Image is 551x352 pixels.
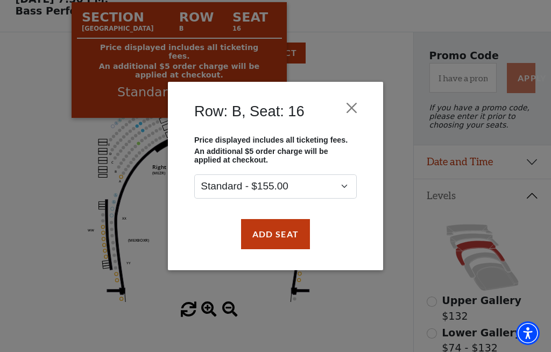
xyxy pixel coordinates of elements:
div: Accessibility Menu [516,321,540,345]
h4: Row: B, Seat: 16 [194,103,305,121]
p: Price displayed includes all ticketing fees. [194,136,357,144]
p: An additional $5 order charge will be applied at checkout. [194,147,357,164]
button: Add Seat [241,219,310,249]
button: Close [342,97,362,118]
